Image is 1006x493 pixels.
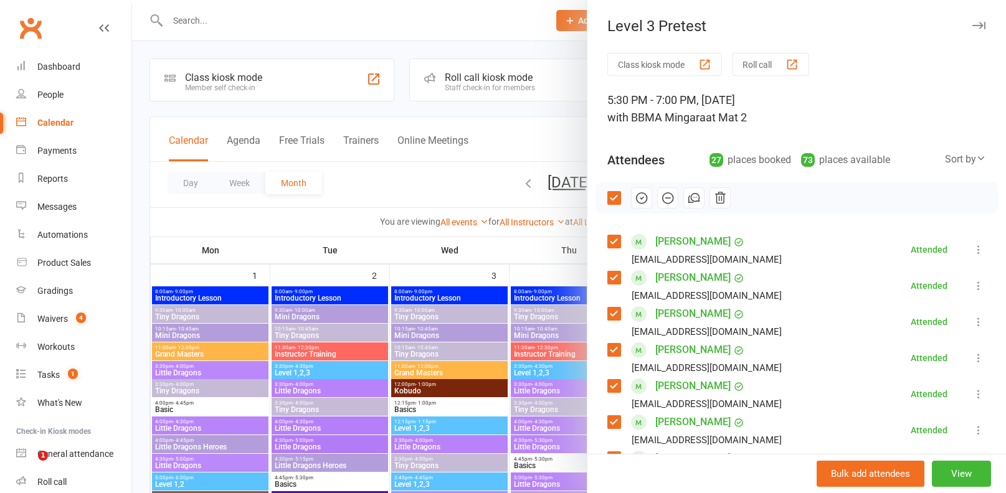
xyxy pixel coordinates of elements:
a: [PERSON_NAME] [655,268,731,288]
a: General attendance kiosk mode [16,440,131,468]
div: [EMAIL_ADDRESS][DOMAIN_NAME] [632,360,782,376]
a: Tasks 1 [16,361,131,389]
div: Reports [37,174,68,184]
div: Attendees [607,151,665,169]
div: Calendar [37,118,74,128]
div: [EMAIL_ADDRESS][DOMAIN_NAME] [632,288,782,304]
a: [PERSON_NAME] [655,376,731,396]
a: [PERSON_NAME] [655,448,731,468]
button: Roll call [732,53,809,76]
a: Reports [16,165,131,193]
a: Waivers 4 [16,305,131,333]
div: places booked [709,151,791,169]
div: General attendance [37,449,113,459]
a: Clubworx [15,12,46,44]
div: Attended [911,245,947,254]
span: 1 [38,451,48,461]
div: People [37,90,64,100]
div: Waivers [37,314,68,324]
a: [PERSON_NAME] [655,232,731,251]
div: [EMAIL_ADDRESS][DOMAIN_NAME] [632,396,782,412]
div: Product Sales [37,258,91,268]
div: [EMAIL_ADDRESS][DOMAIN_NAME] [632,251,782,268]
div: Payments [37,146,77,156]
div: 73 [801,153,815,167]
div: Level 3 Pretest [587,17,1006,35]
span: with BBMA Mingara [607,111,706,124]
a: Gradings [16,277,131,305]
div: Attended [911,317,947,326]
span: 1 [68,369,78,379]
a: Product Sales [16,249,131,277]
a: Payments [16,137,131,165]
button: Bulk add attendees [817,461,924,487]
a: Workouts [16,333,131,361]
div: Attended [911,354,947,362]
a: Messages [16,193,131,221]
span: 4 [76,312,86,323]
iframe: Intercom live chat [12,451,42,481]
div: [EMAIL_ADDRESS][DOMAIN_NAME] [632,324,782,340]
div: places available [801,151,890,169]
div: 27 [709,153,723,167]
a: [PERSON_NAME] [655,412,731,432]
div: 5:30 PM - 7:00 PM, [DATE] [607,92,986,126]
div: Automations [37,230,88,240]
button: Class kiosk mode [607,53,722,76]
a: People [16,81,131,109]
a: Dashboard [16,53,131,81]
div: Sort by [945,151,986,167]
a: Calendar [16,109,131,137]
a: What's New [16,389,131,417]
a: Automations [16,221,131,249]
div: Attended [911,390,947,398]
div: Dashboard [37,62,80,72]
div: Messages [37,202,77,212]
a: [PERSON_NAME] [655,340,731,360]
div: Roll call [37,477,67,487]
div: What's New [37,398,82,408]
div: Workouts [37,342,75,352]
div: [EMAIL_ADDRESS][DOMAIN_NAME] [632,432,782,448]
div: Tasks [37,370,60,380]
div: Attended [911,281,947,290]
span: at Mat 2 [706,111,747,124]
div: Gradings [37,286,73,296]
button: View [932,461,991,487]
a: [PERSON_NAME] [655,304,731,324]
div: Attended [911,426,947,434]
